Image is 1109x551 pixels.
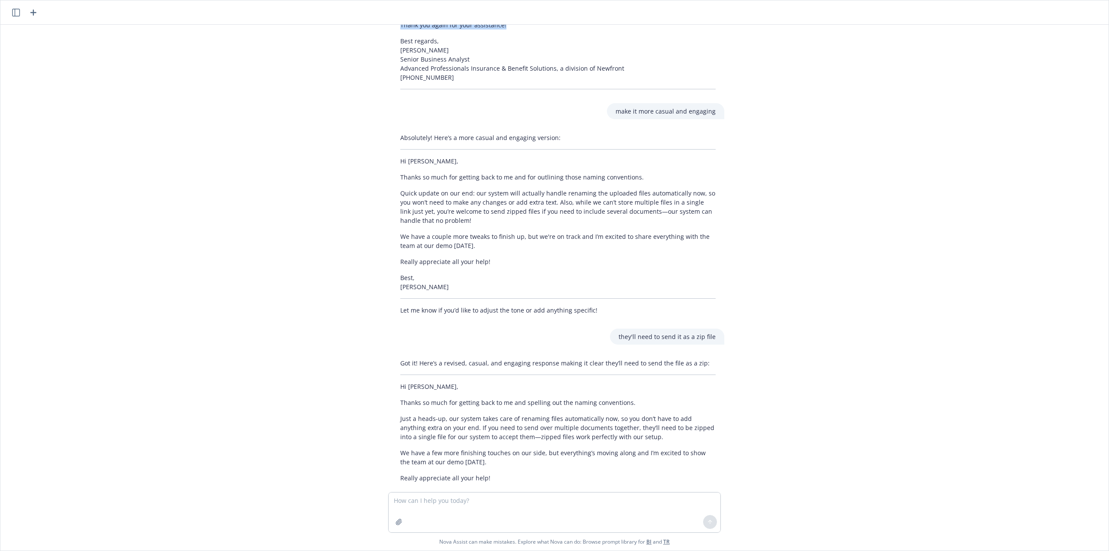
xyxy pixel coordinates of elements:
p: they'll need to send it as a zip file [619,332,716,341]
p: We have a couple more tweaks to finish up, but we're on track and I’m excited to share everything... [400,232,716,250]
p: Hi [PERSON_NAME], [400,382,716,391]
p: Quick update on our end: our system will actually handle renaming the uploaded files automaticall... [400,189,716,225]
p: Hi [PERSON_NAME], [400,156,716,166]
p: make it more casual and engaging [616,107,716,116]
p: Best, [PERSON_NAME] [400,273,716,291]
a: BI [646,538,652,545]
p: Thanks so much for getting back to me and spelling out the naming conventions. [400,398,716,407]
p: Best regards, [PERSON_NAME] Senior Business Analyst Advanced Professionals Insurance & Benefit So... [400,36,716,82]
p: Just a heads-up, our system takes care of renaming files automatically now, so you don’t have to ... [400,414,716,441]
p: Let me know if you’d like to adjust the tone or add anything specific! [400,306,716,315]
p: Thanks so much for getting back to me and for outlining those naming conventions. [400,173,716,182]
span: Nova Assist can make mistakes. Explore what Nova can do: Browse prompt library for and [439,533,670,551]
p: Absolutely! Here’s a more casual and engaging version: [400,133,716,142]
a: TR [663,538,670,545]
p: Really appreciate all your help! [400,257,716,266]
p: Best, [PERSON_NAME] [400,489,716,508]
p: Got it! Here’s a revised, casual, and engaging response making it clear they’ll need to send the ... [400,359,716,368]
p: Thank you again for your assistance! [400,20,716,29]
p: Really appreciate all your help! [400,473,716,483]
p: We have a few more finishing touches on our side, but everything’s moving along and I’m excited t... [400,448,716,466]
